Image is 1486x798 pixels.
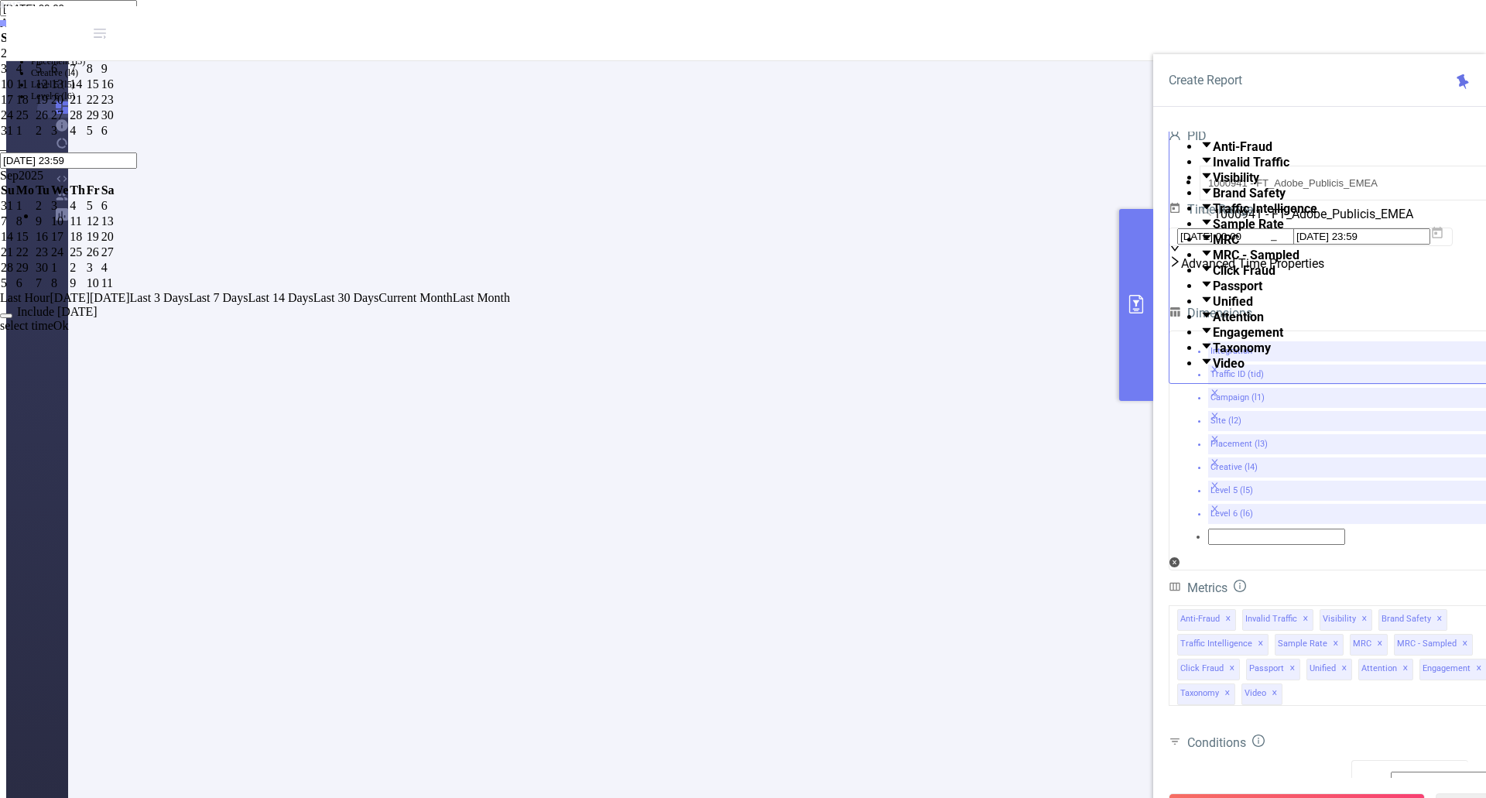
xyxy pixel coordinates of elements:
[36,245,50,259] div: 23
[87,261,100,275] div: 3
[1,214,15,228] div: 7
[16,245,34,259] div: 22
[31,79,1486,91] li: Level 5 (l5)
[101,108,115,123] td: August 30, 2025
[35,198,50,214] td: September 2, 2025
[70,199,85,213] div: 4
[453,291,510,304] span: Last Month
[1,276,15,290] div: 5
[69,183,86,198] th: Thu
[15,108,35,123] td: August 25, 2025
[86,260,101,276] td: October 3, 2025
[15,229,35,245] td: September 15, 2025
[101,124,115,138] div: 6
[35,108,50,123] td: August 26, 2025
[189,291,248,304] span: Last 7 Days
[36,183,50,197] span: Tu
[1,245,15,259] div: 21
[1,230,15,244] div: 14
[86,229,101,245] td: September 19, 2025
[36,230,50,244] div: 16
[1,183,15,197] span: Su
[31,67,1486,79] li: Creative (l4)
[101,245,115,260] td: September 27, 2025
[86,183,101,198] th: Fri
[50,198,69,214] td: September 3, 2025
[16,214,34,228] div: 8
[51,199,68,213] div: 3
[16,124,34,138] div: 1
[36,199,50,213] div: 2
[248,291,313,304] span: Last 14 Days
[101,245,115,259] div: 27
[35,214,50,229] td: September 9, 2025
[101,108,115,122] div: 30
[70,230,85,244] div: 18
[16,108,34,122] div: 25
[101,229,115,245] td: September 20, 2025
[101,183,115,197] span: Sa
[86,245,101,260] td: September 26, 2025
[36,214,50,228] div: 9
[36,124,50,138] div: 2
[1,261,15,275] div: 28
[50,260,69,276] td: October 1, 2025
[70,214,85,228] div: 11
[50,291,90,304] span: [DATE]
[36,276,50,290] div: 7
[1,199,15,213] div: 31
[50,108,69,123] td: August 27, 2025
[16,230,34,244] div: 15
[50,183,69,198] th: Wed
[50,276,69,291] td: October 8, 2025
[69,214,86,229] td: September 11, 2025
[35,260,50,276] td: September 30, 2025
[51,230,68,244] div: 17
[86,214,101,229] td: September 12, 2025
[87,214,100,228] div: 12
[101,276,115,291] td: October 11, 2025
[15,276,35,291] td: October 6, 2025
[86,123,101,139] td: September 5, 2025
[15,198,35,214] td: September 1, 2025
[313,291,378,304] span: Last 30 Days
[101,214,115,228] div: 13
[15,214,35,229] td: September 8, 2025
[69,108,86,123] td: August 28, 2025
[69,198,86,214] td: September 4, 2025
[87,276,100,290] div: 10
[101,199,115,213] div: 6
[87,245,100,259] div: 26
[87,108,100,122] div: 29
[16,199,34,213] div: 1
[51,108,68,122] div: 27
[51,214,68,228] div: 10
[15,183,35,198] th: Mon
[86,198,101,214] td: September 5, 2025
[36,108,50,122] div: 26
[101,198,115,214] td: September 6, 2025
[101,276,115,290] div: 11
[86,276,101,291] td: October 10, 2025
[1,108,15,122] div: 24
[69,123,86,139] td: September 4, 2025
[35,183,50,198] th: Tue
[19,169,43,182] a: 2025
[16,276,34,290] div: 6
[101,123,115,139] td: September 6, 2025
[15,245,35,260] td: September 22, 2025
[50,123,69,139] td: September 3, 2025
[51,276,68,290] div: 8
[70,276,85,290] div: 9
[87,183,100,197] span: Fr
[1,124,15,138] div: 31
[101,214,115,229] td: September 13, 2025
[51,124,68,138] div: 3
[51,183,68,197] span: We
[130,291,189,304] span: Last 3 Days
[87,124,100,138] div: 5
[70,261,85,275] div: 2
[70,245,85,259] div: 25
[35,245,50,260] td: September 23, 2025
[15,260,35,276] td: September 29, 2025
